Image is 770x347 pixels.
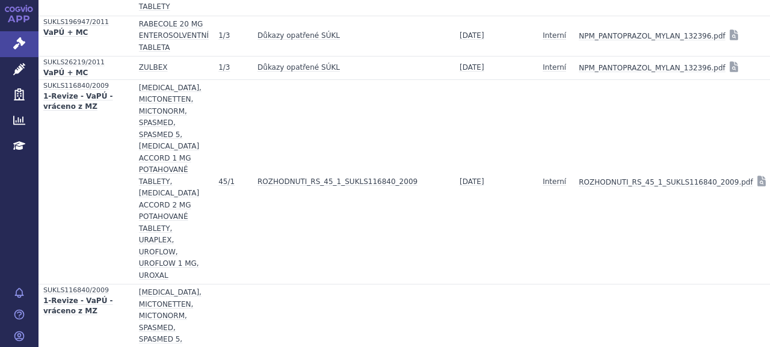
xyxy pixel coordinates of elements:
a: [MEDICAL_DATA], MICTONETTEN, MICTONORM, SPASMED, SPASMED 5, [MEDICAL_DATA] ACCORD 1 MG POTAHOVANÉ... [139,80,209,284]
span: Interní [543,177,566,186]
a: SUKLS116840/2009 [43,80,129,91]
span: 1/3 [218,63,230,72]
span: Interní [543,63,566,72]
a: SUKLS116840/2009 [43,284,129,296]
a: 45/1 [218,174,235,191]
a: Důkazy opatřené SÚKL [257,60,340,76]
a: Interní [543,28,566,45]
a: SUKLS196947/2011 [43,16,129,28]
a: Interní [543,60,566,76]
span: 1/3 [218,31,230,40]
a: NPM_PANTOPRAZOL_MYLAN_132396.pdf [579,28,725,45]
a: ZULBEX [139,60,168,76]
a: RABECOLE 20 MG ENTEROSOLVENTNÍ TABLETA [139,16,209,57]
span: RABECOLE 20 MG ENTEROSOLVENTNÍ TABLETA [139,20,209,52]
strong: ROZHODNUTI_RS_45_1_SUKLS116840_2009 [257,176,417,188]
a: Interní [543,174,566,191]
a: 1-Revize - VaPÚ - vráceno z MZ [43,91,129,113]
span: [DATE] [460,63,484,72]
a: 1/3 [218,28,230,45]
a: ROZHODNUTI_RS_45_1_SUKLS116840_2009 [257,174,417,191]
a: VaPÚ + MC [43,68,129,79]
a: SUKLS26219/2011 [43,57,129,68]
span: ZULBEX [139,63,168,72]
span: [DATE] [460,31,484,40]
strong: Důkazy opatřené SÚKL [257,62,340,74]
a: NPM_PANTOPRAZOL_MYLAN_132396.pdf [579,60,725,76]
a: [DATE] [460,174,484,191]
a: [DATE] [460,60,484,76]
span: 45/1 [218,177,235,186]
span: [DATE] [460,177,484,186]
a: 1-Revize - VaPÚ - vráceno z MZ [43,296,129,318]
a: ROZHODNUTI_RS_45_1_SUKLS116840_2009.pdf [579,174,753,191]
strong: Důkazy opatřené SÚKL [257,30,340,42]
span: DITROPAN, MICTONETTEN, MICTONORM, SPASMED, SPASMED 5, TOLTERODINE ACCORD 1 MG POTAHOVANÉ TABLETY,... [139,84,202,280]
a: [DATE] [460,28,484,45]
a: 1/3 [218,60,230,76]
a: Důkazy opatřené SÚKL [257,28,340,45]
span: Interní [543,31,566,40]
a: VaPÚ + MC [43,28,129,39]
